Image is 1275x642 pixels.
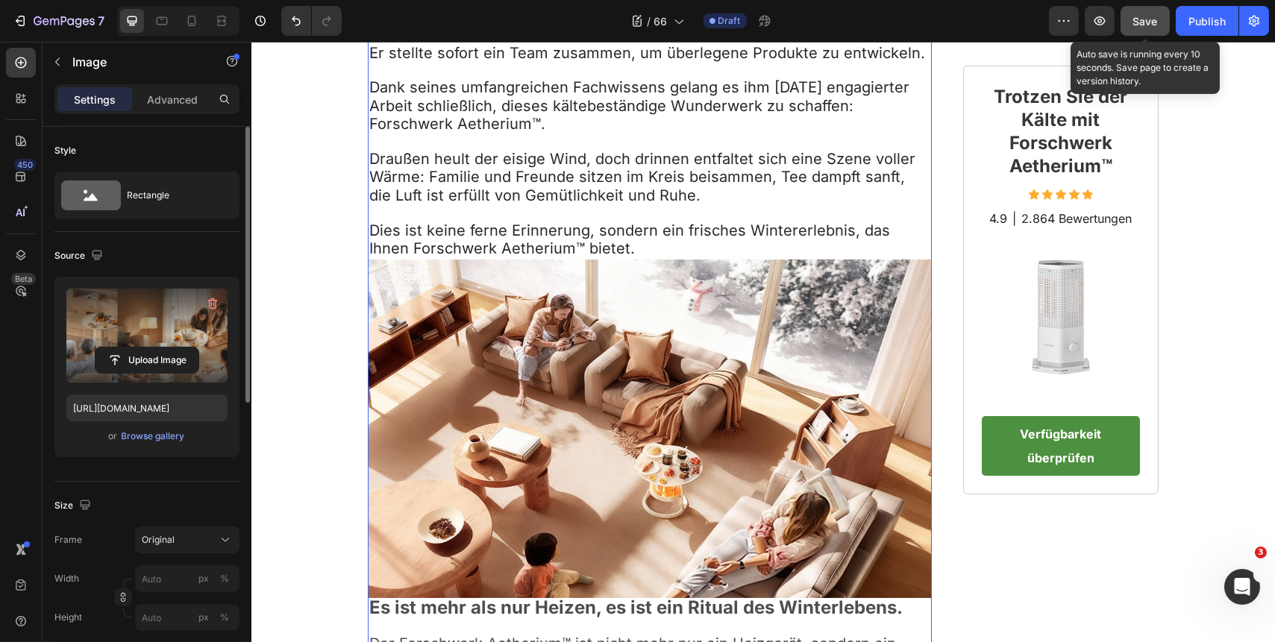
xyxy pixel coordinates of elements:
div: % [220,572,229,585]
button: % [195,608,213,626]
p: Image [72,53,199,71]
div: % [220,611,229,624]
div: Source [54,246,106,266]
button: px [216,570,234,588]
strong: Trotzen Sie der Kälte mit Forschwerk Aetherium™ [742,44,876,135]
button: Original [135,526,239,553]
div: Beta [11,273,36,285]
span: / [648,13,651,29]
span: or [109,427,118,445]
p: 7 [98,12,104,30]
strong: Verfügbarkeit überprüfen [768,385,850,424]
div: Undo/Redo [281,6,342,36]
span: Draft [718,14,741,28]
iframe: Design area [251,42,1275,642]
label: Height [54,611,82,624]
p: Settings [74,92,116,107]
p: 4.9 [738,169,756,185]
a: Verfügbarkeit überprüfen [730,374,889,434]
label: Width [54,572,79,585]
span: Original [142,533,175,547]
div: px [198,611,209,624]
button: Browse gallery [121,429,186,444]
input: px% [135,565,239,592]
input: px% [135,604,239,631]
div: Browse gallery [122,429,185,443]
div: Style [54,144,76,157]
button: 7 [6,6,111,36]
div: Rectangle [127,178,218,213]
span: 66 [654,13,668,29]
button: % [195,570,213,588]
label: Frame [54,533,82,547]
button: px [216,608,234,626]
button: Save [1121,6,1170,36]
p: 2.864 Bewertungen [770,169,880,185]
iframe: Intercom live chat [1224,569,1260,605]
img: gempages_578863101407920763-e451f51f-7c2d-4260-9f30-2c7df9eee99d.png [730,198,889,356]
div: px [198,572,209,585]
p: | [761,169,765,185]
p: Advanced [147,92,198,107]
input: https://example.com/image.jpg [66,394,228,421]
div: 450 [14,159,36,171]
span: Save [1133,15,1158,28]
span: 3 [1255,547,1267,558]
div: Size [54,496,94,516]
button: Publish [1176,6,1238,36]
div: Publish [1188,13,1226,29]
button: Upload Image [95,347,199,374]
